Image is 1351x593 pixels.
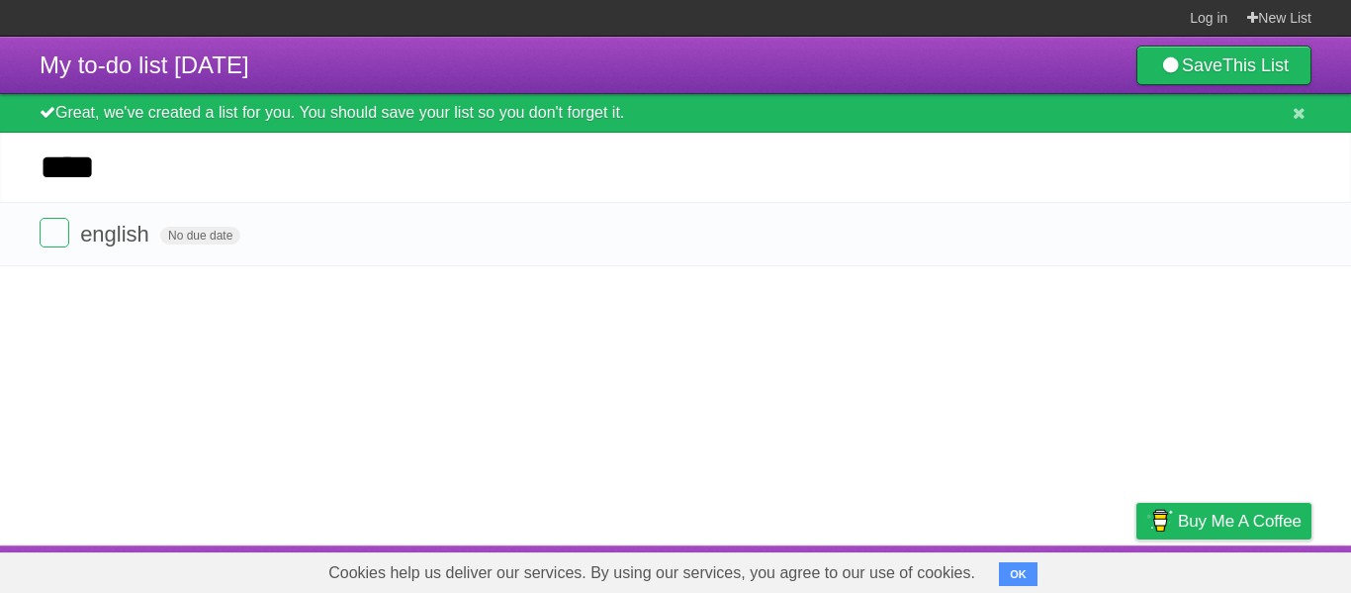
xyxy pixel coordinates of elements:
img: Buy me a coffee [1146,504,1173,538]
a: Developers [939,550,1019,588]
span: My to-do list [DATE] [40,51,249,78]
a: Suggest a feature [1187,550,1311,588]
span: No due date [160,227,240,245]
button: OK [999,562,1037,586]
a: Terms [1043,550,1087,588]
label: Done [40,218,69,247]
a: About [873,550,915,588]
a: Privacy [1111,550,1162,588]
span: Cookies help us deliver our services. By using our services, you agree to our use of cookies. [309,553,995,593]
b: This List [1222,55,1289,75]
span: english [80,222,154,247]
span: Buy me a coffee [1178,504,1302,539]
a: SaveThis List [1136,46,1311,85]
a: Buy me a coffee [1136,503,1311,540]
